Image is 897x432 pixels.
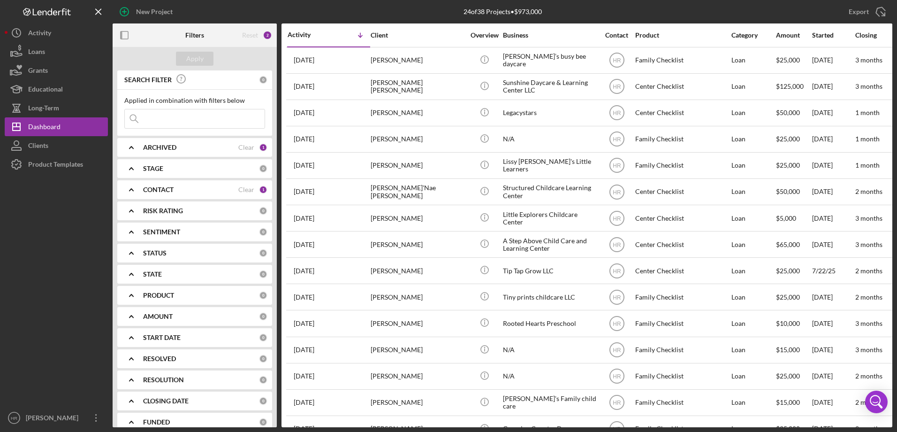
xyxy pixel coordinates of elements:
[503,100,597,125] div: Legacystars
[812,206,854,231] div: [DATE]
[143,165,163,172] b: STAGE
[855,108,880,116] time: 1 month
[503,31,597,39] div: Business
[371,338,464,363] div: [PERSON_NAME]
[812,100,854,125] div: [DATE]
[5,99,108,117] button: Long-Term
[635,285,729,309] div: Family Checklist
[143,270,162,278] b: STATE
[294,56,314,64] time: 2025-08-10 04:43
[5,42,108,61] button: Loans
[294,241,314,248] time: 2025-08-04 21:29
[176,52,213,66] button: Apply
[28,42,45,63] div: Loans
[464,8,542,15] div: 24 of 38 Projects • $973,000
[635,390,729,415] div: Family Checklist
[371,100,464,125] div: [PERSON_NAME]
[613,57,621,64] text: HR
[5,61,108,80] a: Grants
[635,258,729,283] div: Center Checklist
[731,285,775,309] div: Loan
[259,185,267,194] div: 1
[731,390,775,415] div: Loan
[503,364,597,389] div: N/A
[259,164,267,173] div: 0
[731,100,775,125] div: Loan
[28,155,83,176] div: Product Templates
[812,258,854,283] div: 7/22/25
[776,74,811,99] div: $125,000
[731,258,775,283] div: Loan
[613,294,621,301] text: HR
[259,249,267,257] div: 0
[371,48,464,73] div: [PERSON_NAME]
[635,338,729,363] div: Family Checklist
[812,364,854,389] div: [DATE]
[143,249,167,257] b: STATUS
[288,31,329,39] div: Activity
[28,136,48,157] div: Clients
[503,338,597,363] div: N/A
[731,153,775,178] div: Loan
[143,355,176,363] b: RESOLVED
[503,390,597,415] div: [PERSON_NAME]'s Family child care
[28,99,59,120] div: Long-Term
[812,232,854,257] div: [DATE]
[371,153,464,178] div: [PERSON_NAME]
[613,373,621,380] text: HR
[812,48,854,73] div: [DATE]
[259,228,267,236] div: 0
[294,399,314,406] time: 2025-07-25 14:22
[776,48,811,73] div: $25,000
[635,31,729,39] div: Product
[731,206,775,231] div: Loan
[5,155,108,174] button: Product Templates
[11,416,17,421] text: HR
[294,267,314,275] time: 2025-08-04 20:19
[143,334,181,341] b: START DATE
[776,390,811,415] div: $15,000
[855,187,882,195] time: 2 months
[143,397,189,405] b: CLOSING DATE
[503,285,597,309] div: Tiny prints childcare LLC
[294,293,314,301] time: 2025-08-03 19:59
[371,127,464,152] div: [PERSON_NAME]
[613,321,621,327] text: HR
[731,31,775,39] div: Category
[812,285,854,309] div: [DATE]
[635,48,729,73] div: Family Checklist
[613,136,621,143] text: HR
[371,232,464,257] div: [PERSON_NAME]
[812,127,854,152] div: [DATE]
[143,376,184,384] b: RESOLUTION
[855,319,882,327] time: 3 months
[5,409,108,427] button: HR[PERSON_NAME]
[503,311,597,336] div: Rooted Hearts Preschool
[143,292,174,299] b: PRODUCT
[503,153,597,178] div: Lissy [PERSON_NAME]'s Little Learners
[371,311,464,336] div: [PERSON_NAME]
[776,31,811,39] div: Amount
[503,127,597,152] div: N/A
[855,240,882,248] time: 3 months
[294,346,314,354] time: 2025-07-31 21:52
[613,268,621,274] text: HR
[294,215,314,222] time: 2025-08-05 17:06
[731,338,775,363] div: Loan
[812,74,854,99] div: [DATE]
[731,364,775,389] div: Loan
[294,320,314,327] time: 2025-08-01 19:03
[5,80,108,99] a: Educational
[503,179,597,204] div: Structured Childcare Learning Center
[259,270,267,278] div: 0
[5,136,108,155] button: Clients
[731,127,775,152] div: Loan
[812,179,854,204] div: [DATE]
[776,258,811,283] div: $25,000
[776,100,811,125] div: $50,000
[839,2,892,21] button: Export
[855,135,880,143] time: 1 month
[613,110,621,116] text: HR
